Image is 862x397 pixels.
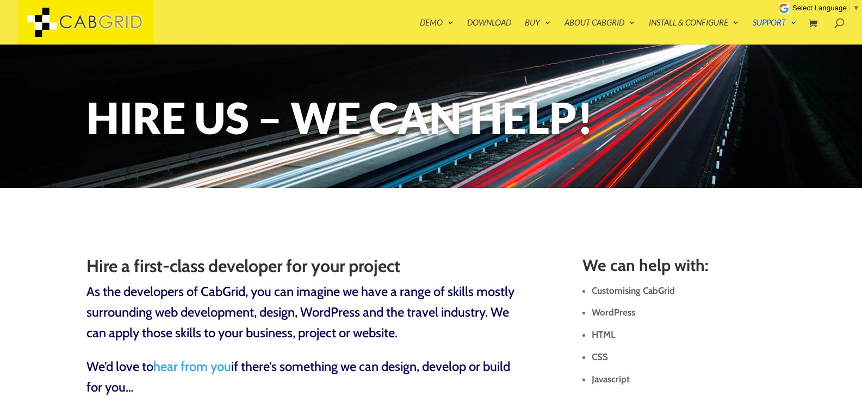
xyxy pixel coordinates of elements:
[753,18,797,45] a: Support
[592,324,776,346] li: HTML
[467,18,511,45] a: Download
[592,346,776,368] li: CSS
[18,15,154,27] a: CabGrid Taxi Plugin
[565,18,635,45] a: About CabGrid
[153,358,231,374] a: hear from you
[592,280,776,302] li: Customising CabGrid
[86,281,528,356] p: As the developers of CabGrid, you can imagine we have a range of skills mostly surrounding web de...
[592,368,776,390] li: Javascript
[853,4,860,12] span: ▼
[525,18,551,45] a: Buy
[792,4,847,12] span: Select Language
[792,4,860,12] a: Select Language​
[420,18,454,45] a: Demo
[86,96,776,144] h1: Hire Us – We can help!
[849,4,850,12] span: ​
[582,256,776,280] h3: We can help with:
[592,301,776,324] li: WordPress
[86,257,528,281] h3: Hire a first-class developer for your project
[649,18,739,45] a: Install & Configure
